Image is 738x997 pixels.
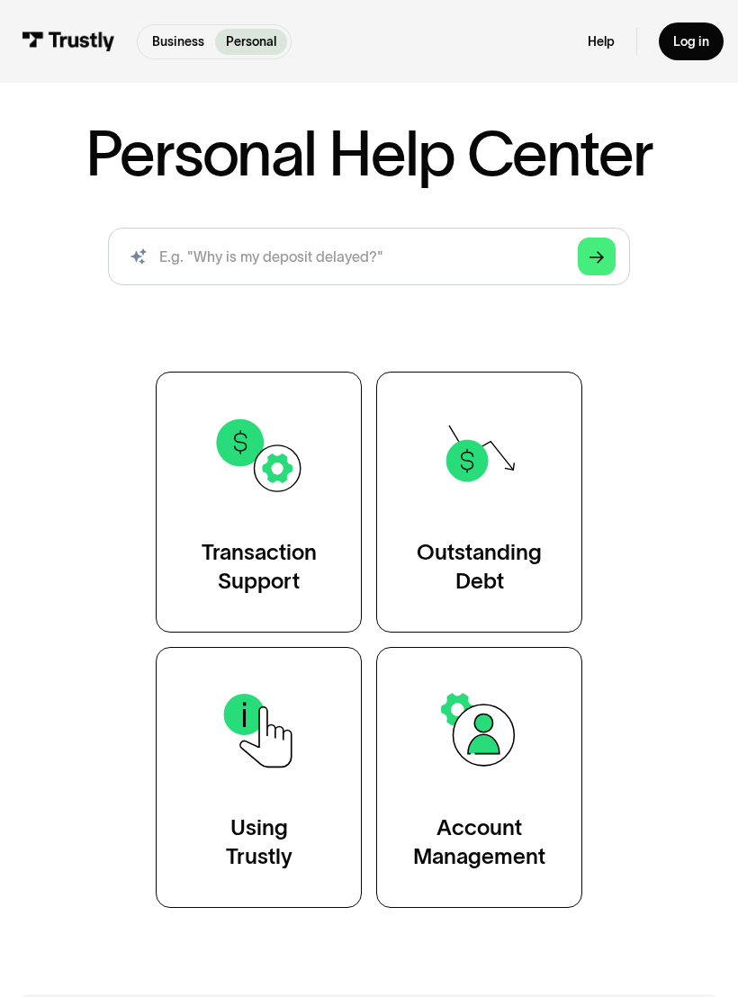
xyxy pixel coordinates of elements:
[108,229,630,286] form: Search
[659,22,724,60] a: Log in
[588,33,615,49] a: Help
[215,29,287,55] a: Personal
[156,373,362,633] a: TransactionSupport
[202,539,317,597] div: Transaction Support
[152,32,204,51] p: Business
[376,373,582,633] a: OutstandingDebt
[413,814,545,872] div: Account Management
[673,33,709,49] div: Log in
[226,32,276,51] p: Personal
[376,648,582,909] a: AccountManagement
[156,648,362,909] a: UsingTrustly
[417,539,542,597] div: Outstanding Debt
[108,229,630,286] input: search
[22,31,115,51] img: Trustly Logo
[85,122,652,185] h1: Personal Help Center
[226,814,292,872] div: Using Trustly
[141,29,215,55] a: Business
